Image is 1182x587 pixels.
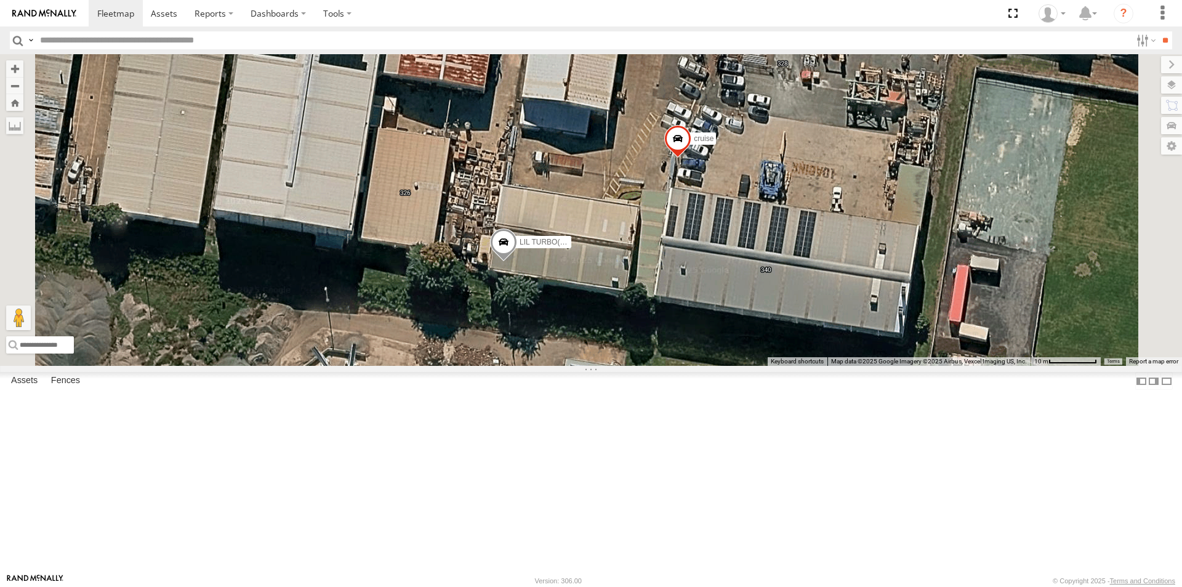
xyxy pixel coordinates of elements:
img: rand-logo.svg [12,9,76,18]
a: Visit our Website [7,575,63,587]
button: Map scale: 10 m per 75 pixels [1031,357,1101,366]
i: ? [1114,4,1133,23]
a: Report a map error [1129,358,1178,365]
label: Measure [6,117,23,134]
label: Fences [45,373,86,390]
label: Search Filter Options [1132,31,1158,49]
label: Search Query [26,31,36,49]
label: Assets [5,373,44,390]
button: Zoom Home [6,94,23,111]
label: Hide Summary Table [1160,372,1173,390]
div: Version: 306.00 [535,577,582,585]
a: Terms (opens in new tab) [1107,358,1120,363]
button: Drag Pegman onto the map to open Street View [6,306,31,330]
span: 10 m [1034,358,1048,365]
label: Dock Summary Table to the Right [1148,372,1160,390]
span: LIL TURBO(SMALL TRUCK) [520,238,614,246]
div: © Copyright 2025 - [1053,577,1175,585]
button: Zoom out [6,77,23,94]
button: Keyboard shortcuts [771,357,824,366]
a: Terms and Conditions [1110,577,1175,585]
label: Dock Summary Table to the Left [1135,372,1148,390]
div: Laura Van Bruggen [1034,4,1070,23]
label: Map Settings [1161,137,1182,155]
button: Zoom in [6,60,23,77]
span: Map data ©2025 Google Imagery ©2025 Airbus, Vexcel Imaging US, Inc. [831,358,1027,365]
span: cruise [694,134,714,143]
